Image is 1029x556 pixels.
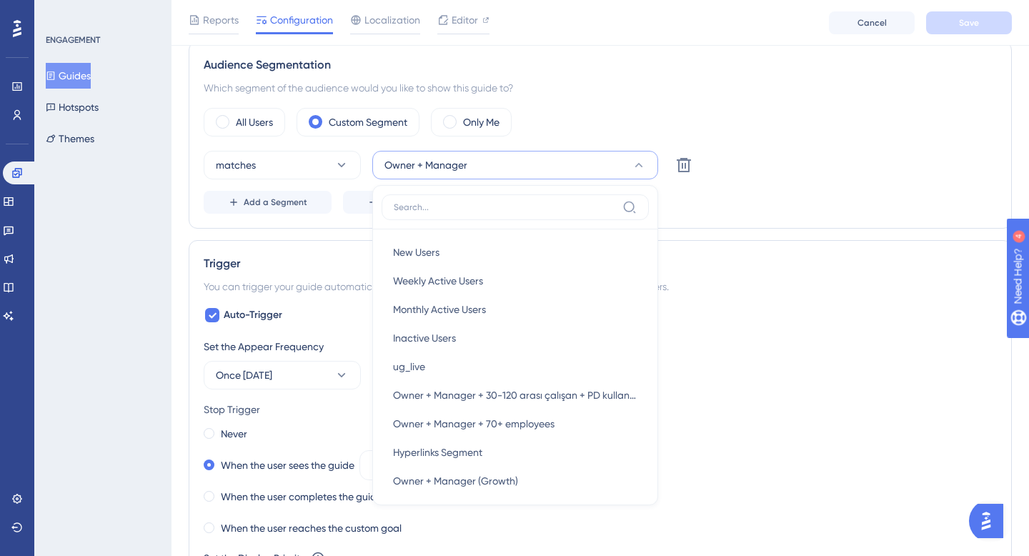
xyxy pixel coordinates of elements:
[382,438,649,467] button: Hyperlinks Segment
[382,409,649,438] button: Owner + Manager + 70+ employees
[394,202,617,213] input: Search...
[382,324,649,352] button: Inactive Users
[857,17,887,29] span: Cancel
[343,191,482,214] button: Create a Segment
[959,17,979,29] span: Save
[382,381,649,409] button: Owner + Manager + 30-120 arası çalışan + PD kullanmayan (Mentorluk Programı)
[204,255,997,272] div: Trigger
[204,151,361,179] button: matches
[382,467,649,495] button: Owner + Manager (Growth)
[393,472,518,490] span: Owner + Manager (Growth)
[393,415,555,432] span: Owner + Manager + 70+ employees
[221,425,247,442] label: Never
[372,151,658,179] button: Owner + Manager
[204,278,997,295] div: You can trigger your guide automatically when the target URL is visited, and/or use the custom tr...
[393,358,425,375] span: ug_live
[204,401,997,418] div: Stop Trigger
[270,11,333,29] span: Configuration
[393,272,483,289] span: Weekly Active Users
[382,295,649,324] button: Monthly Active Users
[203,11,239,29] span: Reports
[382,238,649,267] button: New Users
[221,520,402,537] label: When the user reaches the custom goal
[829,11,915,34] button: Cancel
[244,197,307,208] span: Add a Segment
[204,191,332,214] button: Add a Segment
[393,387,637,404] span: Owner + Manager + 30-120 arası çalışan + PD kullanmayan (Mentorluk Programı)
[46,63,91,89] button: Guides
[99,7,104,19] div: 4
[204,361,361,389] button: Once [DATE]
[382,352,649,381] button: ug_live
[384,157,467,174] span: Owner + Manager
[204,56,997,74] div: Audience Segmentation
[204,79,997,96] div: Which segment of the audience would you like to show this guide to?
[221,488,382,505] label: When the user completes the guide
[393,329,456,347] span: Inactive Users
[382,267,649,295] button: Weekly Active Users
[393,444,482,461] span: Hyperlinks Segment
[329,114,407,131] label: Custom Segment
[46,34,100,46] div: ENGAGEMENT
[204,338,997,355] div: Set the Appear Frequency
[926,11,1012,34] button: Save
[393,301,486,318] span: Monthly Active Users
[34,4,89,21] span: Need Help?
[452,11,478,29] span: Editor
[393,244,439,261] span: New Users
[216,367,272,384] span: Once [DATE]
[236,114,273,131] label: All Users
[46,94,99,120] button: Hotspots
[46,126,94,152] button: Themes
[216,157,256,174] span: matches
[364,11,420,29] span: Localization
[463,114,499,131] label: Only Me
[969,500,1012,542] iframe: UserGuiding AI Assistant Launcher
[221,457,354,474] label: When the user sees the guide
[224,307,282,324] span: Auto-Trigger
